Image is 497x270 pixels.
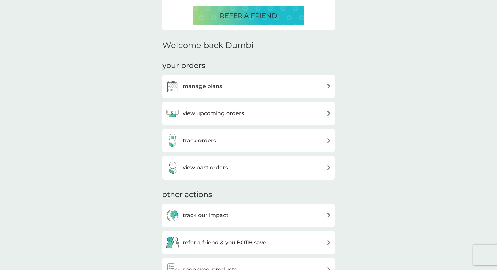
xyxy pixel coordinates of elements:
img: arrow right [326,165,331,170]
button: REFER A FRIEND [193,6,304,25]
img: arrow right [326,213,331,218]
h3: manage plans [183,82,222,91]
h3: view past orders [183,163,228,172]
p: REFER A FRIEND [220,10,277,21]
h3: track orders [183,136,216,145]
img: arrow right [326,138,331,143]
img: arrow right [326,240,331,245]
h3: track our impact [183,211,229,220]
h3: other actions [162,190,212,200]
img: arrow right [326,84,331,89]
h2: Welcome back Dumbi [162,41,253,50]
h3: refer a friend & you BOTH save [183,238,266,247]
h3: your orders [162,61,205,71]
img: arrow right [326,111,331,116]
h3: view upcoming orders [183,109,244,118]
